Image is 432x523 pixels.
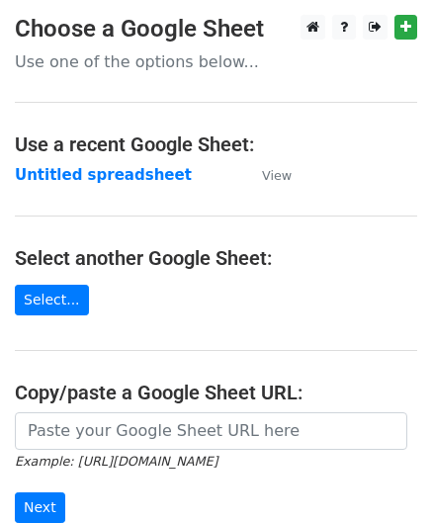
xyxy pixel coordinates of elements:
input: Next [15,492,65,523]
p: Use one of the options below... [15,51,417,72]
h4: Select another Google Sheet: [15,246,417,270]
a: Untitled spreadsheet [15,166,192,184]
a: Select... [15,285,89,315]
input: Paste your Google Sheet URL here [15,412,407,450]
a: View [242,166,292,184]
h3: Choose a Google Sheet [15,15,417,44]
small: View [262,168,292,183]
iframe: Chat Widget [333,428,432,523]
small: Example: [URL][DOMAIN_NAME] [15,454,217,469]
h4: Copy/paste a Google Sheet URL: [15,381,417,404]
h4: Use a recent Google Sheet: [15,132,417,156]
